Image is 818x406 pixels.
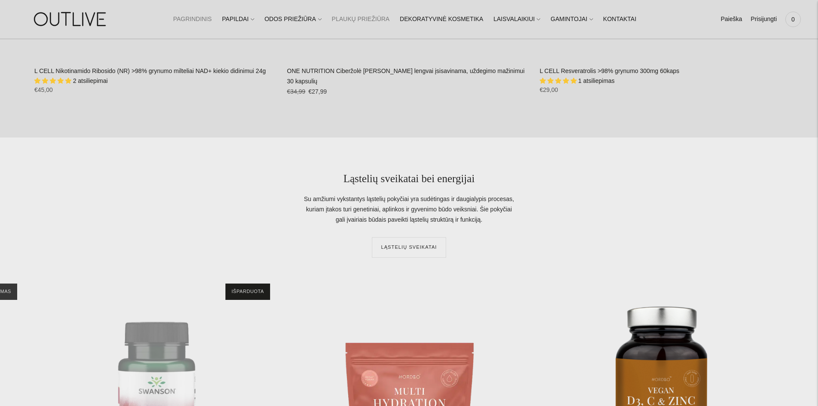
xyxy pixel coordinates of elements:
a: ODOS PRIEŽIŪRA [265,10,322,29]
a: PLAUKŲ PRIEŽIŪRA [332,10,390,29]
a: L CELL Resveratrolis >98% grynumo 300mg 60kaps [540,67,679,74]
a: ONE NUTRITION Ciberžolė [PERSON_NAME] lengvai įsisavinama, uždegimo mažinimui 30 kapsulių [287,67,524,85]
span: 1 atsiliepimas [578,77,615,84]
a: DEKORATYVINĖ KOSMETIKA [400,10,483,29]
span: 5.00 stars [34,77,73,84]
a: LĄSTELIŲ SVEIKATAI [372,237,446,258]
a: L CELL Nikotinamido Ribosido (NR) >98% grynumo milteliai NAD+ kiekio didinimui 24g [34,67,266,74]
a: PAGRINDINIS [173,10,212,29]
a: KONTAKTAI [603,10,636,29]
span: 2 atsiliepimai [73,77,108,84]
h2: Ląstelių sveikatai bei energijai [302,172,517,186]
a: Paieška [721,10,742,29]
span: €27,99 [308,88,327,95]
a: 0 [785,10,801,29]
img: OUTLIVE [17,4,125,34]
a: PAPILDAI [222,10,254,29]
span: 5.00 stars [540,77,578,84]
span: €45,00 [34,86,53,93]
a: Prisijungti [751,10,777,29]
s: €34,99 [287,88,305,95]
span: €29,00 [540,86,558,93]
a: GAMINTOJAI [550,10,593,29]
div: Su amžiumi vykstantys ląstelių pokyčiai yra sudėtingas ir daugialypis procesas, kuriam įtakos tur... [302,194,517,225]
a: LAISVALAIKIUI [493,10,540,29]
span: 0 [787,13,799,25]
